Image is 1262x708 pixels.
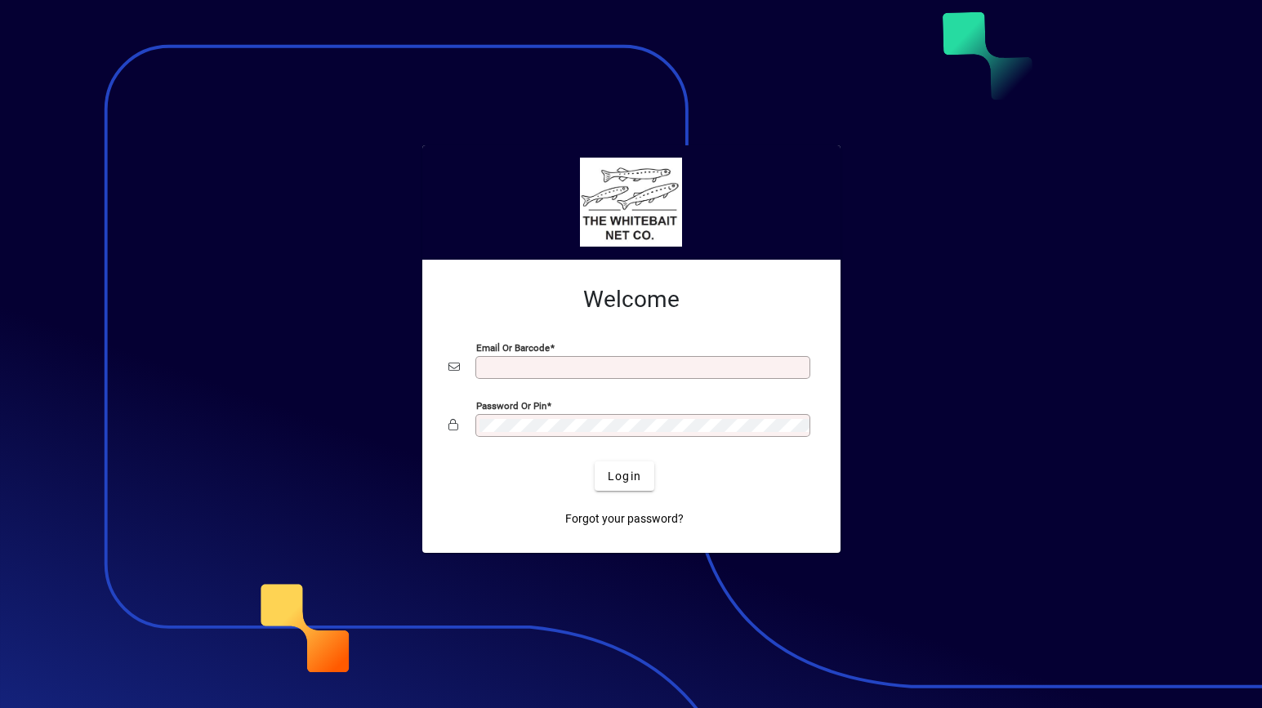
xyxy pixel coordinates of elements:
mat-label: Password or Pin [476,400,546,412]
button: Login [595,461,654,491]
mat-label: Email or Barcode [476,342,550,354]
h2: Welcome [448,286,814,314]
a: Forgot your password? [559,504,690,533]
span: Forgot your password? [565,510,684,528]
span: Login [608,468,641,485]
